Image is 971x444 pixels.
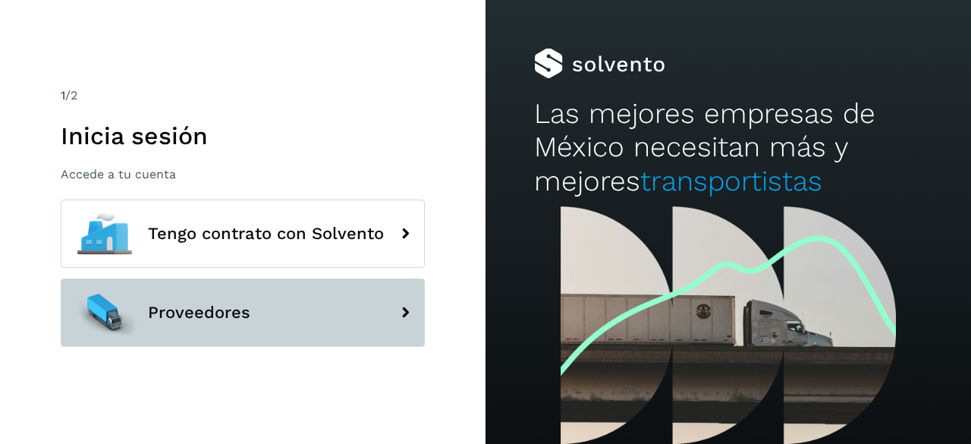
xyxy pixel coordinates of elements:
span: Tengo contrato con Solvento [148,225,384,243]
h2: Las mejores empresas de México necesitan más y mejores [534,97,922,198]
h1: Inicia sesión [61,121,425,150]
p: Accede a tu cuenta [61,167,425,181]
button: Proveedores [61,279,425,347]
span: transportistas [640,165,822,197]
span: 1 [61,88,65,102]
div: /2 [61,87,425,105]
span: Proveedores [148,304,250,322]
button: Tengo contrato con Solvento [61,200,425,268]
